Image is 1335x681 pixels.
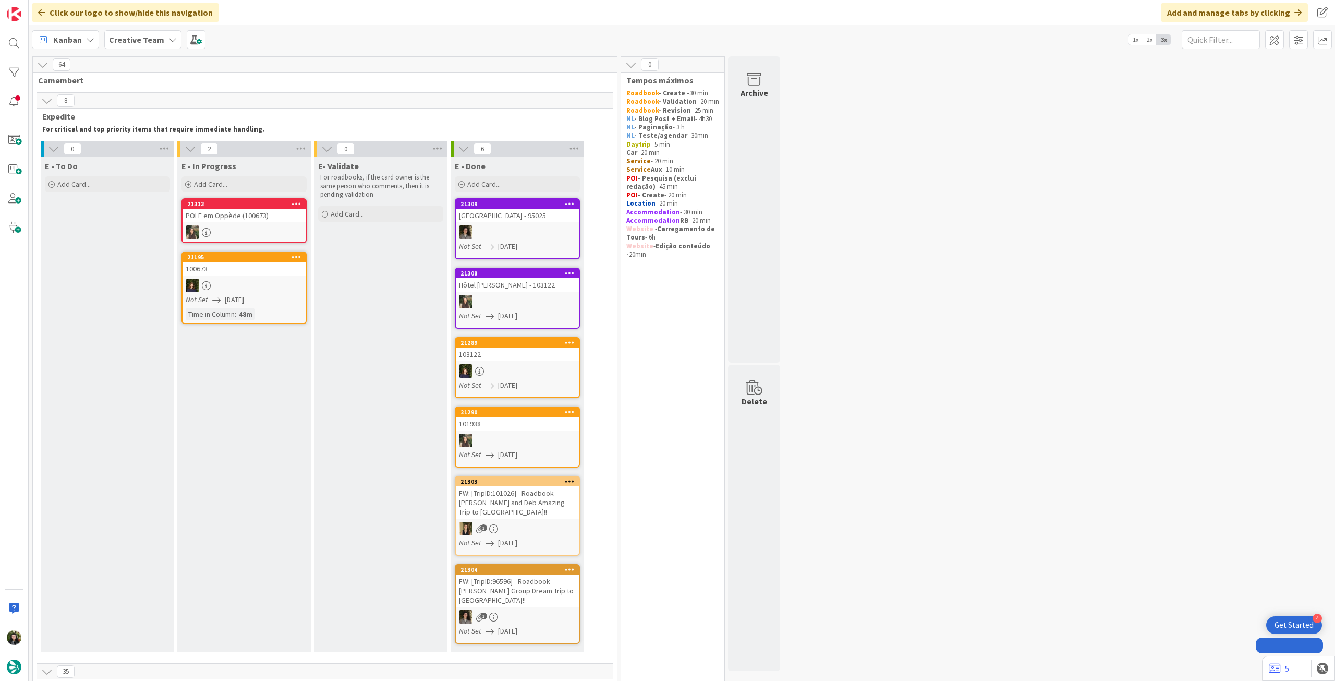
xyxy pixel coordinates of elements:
div: 4 [1313,614,1322,623]
strong: - Revision [659,106,691,115]
i: Not Set [459,538,481,547]
img: MS [459,610,472,624]
div: POI E em Oppède (100673) [183,209,306,222]
i: Not Set [459,450,481,459]
strong: - Create [638,190,664,199]
p: - - 6h [626,225,719,242]
span: 0 [64,142,81,155]
div: IG [183,225,306,239]
strong: POI [626,190,638,199]
p: - 10 min [626,165,719,174]
div: 21195 [183,253,306,262]
div: 103122 [456,348,579,361]
img: Visit kanbanzone.com [7,7,21,21]
div: MC [456,364,579,378]
div: Delete [742,395,767,408]
span: Add Card... [467,180,501,189]
i: Not Set [459,626,481,636]
span: Expedite [42,111,600,122]
span: E - To Do [45,161,78,171]
div: 21303FW: [TripID:101026] - Roadbook - [PERSON_NAME] and Deb Amazing Trip to [GEOGRAPHIC_DATA]!! [456,477,579,519]
strong: - Paginação [634,123,673,132]
strong: Website [626,242,653,250]
p: - 20 min [626,217,719,225]
img: avatar [7,660,21,674]
img: SP [459,522,472,535]
a: 21313POI E em Oppède (100673)IG [181,198,307,243]
div: MS [456,225,579,239]
img: IG [459,434,472,447]
strong: Daytrip [626,140,651,149]
div: Time in Column [186,308,235,320]
div: 48m [236,308,255,320]
strong: - Teste/agendar [634,131,687,140]
div: MS [456,610,579,624]
div: 21195 [187,254,306,261]
img: MC [459,364,472,378]
i: Not Set [186,295,208,304]
strong: Location [626,199,656,208]
div: 21304 [456,565,579,575]
div: 21308Hôtel [PERSON_NAME] - 103122 [456,269,579,292]
strong: Car [626,148,637,157]
div: Click our logo to show/hide this navigation [32,3,219,22]
strong: - Blog Post + Email [634,114,695,123]
div: Get Started [1275,620,1314,630]
i: Not Set [459,311,481,320]
span: Tempos máximos [626,75,711,86]
img: IG [186,225,199,239]
p: - 5 min [626,140,719,149]
p: - 20 min [626,157,719,165]
div: 21309 [460,200,579,208]
p: - 3 h [626,123,719,132]
span: 8 [57,94,75,107]
span: 2x [1143,34,1157,45]
span: E- Validate [318,161,359,171]
a: 21308Hôtel [PERSON_NAME] - 103122IGNot Set[DATE] [455,268,580,329]
div: 21313 [187,200,306,208]
a: 21289103122MCNot Set[DATE] [455,337,580,398]
span: [DATE] [498,241,517,252]
strong: Service [626,165,651,174]
div: 21290 [460,409,579,416]
span: 64 [53,58,70,71]
div: FW: [TripID:96596] - Roadbook - [PERSON_NAME] Group Dream Trip to [GEOGRAPHIC_DATA]!! [456,575,579,607]
p: - 4h30 [626,115,719,123]
span: 3 [480,524,487,531]
p: - 25 min [626,106,719,115]
strong: NL [626,131,634,140]
div: 21308 [460,270,579,277]
span: [DATE] [498,537,517,548]
div: 21309[GEOGRAPHIC_DATA] - 95025 [456,199,579,222]
span: Add Card... [57,180,91,189]
div: 21313POI E em Oppède (100673) [183,199,306,222]
div: 21303 [456,477,579,486]
p: - 45 min [626,174,719,192]
strong: Roadbook [626,89,659,98]
div: 21308 [456,269,579,278]
input: Quick Filter... [1182,30,1260,49]
strong: RB [680,216,688,225]
div: 21304FW: [TripID:96596] - Roadbook - [PERSON_NAME] Group Dream Trip to [GEOGRAPHIC_DATA]!! [456,565,579,607]
div: Archive [741,87,768,99]
div: 21303 [460,478,579,485]
div: 21195100673 [183,253,306,276]
p: - 20 min [626,199,719,208]
a: 21309[GEOGRAPHIC_DATA] - 95025MSNot Set[DATE] [455,198,580,259]
span: [DATE] [498,449,517,460]
div: 21289 [460,339,579,347]
b: Creative Team [109,34,164,45]
div: Hôtel [PERSON_NAME] - 103122 [456,278,579,292]
strong: Carregamento de Tours [626,224,717,242]
p: - 20 min [626,191,719,199]
a: 21304FW: [TripID:96596] - Roadbook - [PERSON_NAME] Group Dream Trip to [GEOGRAPHIC_DATA]!!MSNot S... [455,564,580,644]
img: MS [459,225,472,239]
span: 35 [57,665,75,678]
strong: Roadbook [626,97,659,106]
img: MC [186,279,199,292]
div: IG [456,434,579,447]
span: 3x [1157,34,1171,45]
div: FW: [TripID:101026] - Roadbook - [PERSON_NAME] and Deb Amazing Trip to [GEOGRAPHIC_DATA]!! [456,486,579,519]
span: Camembert [38,75,604,86]
i: Not Set [459,380,481,390]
